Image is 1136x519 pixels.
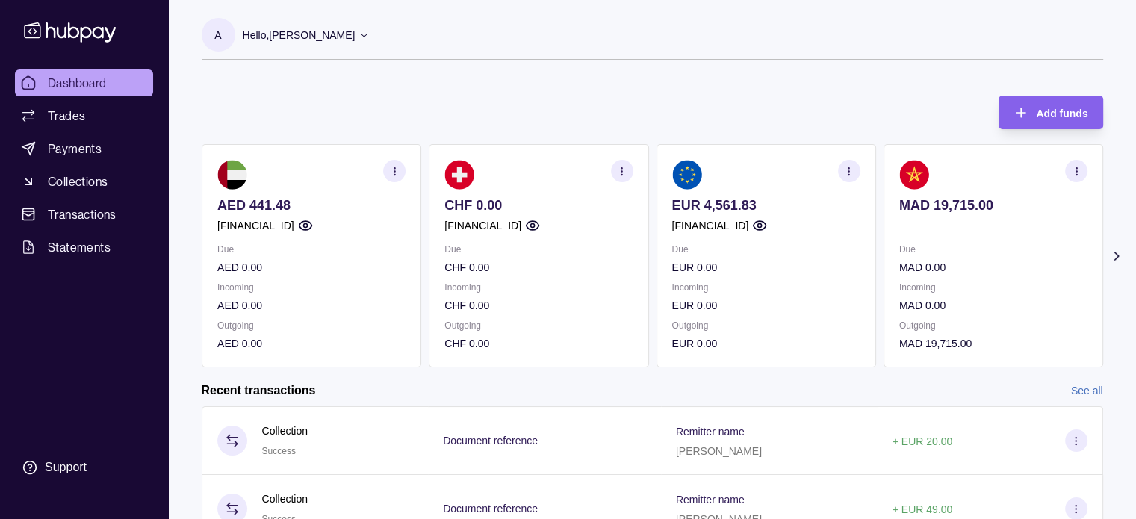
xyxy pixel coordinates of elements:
[443,503,538,515] p: Document reference
[671,279,860,296] p: Incoming
[671,317,860,334] p: Outgoing
[1036,108,1087,119] span: Add funds
[262,423,308,439] p: Collection
[48,74,107,92] span: Dashboard
[48,140,102,158] span: Payments
[898,160,928,190] img: ma
[243,27,356,43] p: Hello, [PERSON_NAME]
[444,197,633,214] p: CHF 0.00
[48,107,85,125] span: Trades
[444,217,521,234] p: [FINANCIAL_ID]
[444,160,474,190] img: ch
[898,241,1087,258] p: Due
[999,96,1102,129] button: Add funds
[444,279,633,296] p: Incoming
[444,335,633,352] p: CHF 0.00
[671,197,860,214] p: EUR 4,561.83
[45,459,87,476] div: Support
[15,234,153,261] a: Statements
[898,279,1087,296] p: Incoming
[217,217,294,234] p: [FINANCIAL_ID]
[444,317,633,334] p: Outgoing
[676,445,762,457] p: [PERSON_NAME]
[15,168,153,195] a: Collections
[217,297,406,314] p: AED 0.00
[48,173,108,190] span: Collections
[898,335,1087,352] p: MAD 19,715.00
[898,317,1087,334] p: Outgoing
[217,279,406,296] p: Incoming
[671,241,860,258] p: Due
[15,102,153,129] a: Trades
[48,238,111,256] span: Statements
[217,259,406,276] p: AED 0.00
[671,297,860,314] p: EUR 0.00
[1071,382,1103,399] a: See all
[898,297,1087,314] p: MAD 0.00
[15,69,153,96] a: Dashboard
[898,197,1087,214] p: MAD 19,715.00
[214,27,221,43] p: A
[217,197,406,214] p: AED 441.48
[898,259,1087,276] p: MAD 0.00
[676,426,745,438] p: Remitter name
[217,160,247,190] img: ae
[444,297,633,314] p: CHF 0.00
[671,217,748,234] p: [FINANCIAL_ID]
[217,241,406,258] p: Due
[671,335,860,352] p: EUR 0.00
[676,494,745,506] p: Remitter name
[262,491,308,507] p: Collection
[671,160,701,190] img: eu
[217,317,406,334] p: Outgoing
[893,435,953,447] p: + EUR 20.00
[893,503,953,515] p: + EUR 49.00
[444,259,633,276] p: CHF 0.00
[217,335,406,352] p: AED 0.00
[15,201,153,228] a: Transactions
[48,205,117,223] span: Transactions
[444,241,633,258] p: Due
[443,435,538,447] p: Document reference
[15,135,153,162] a: Payments
[671,259,860,276] p: EUR 0.00
[262,446,296,456] span: Success
[15,452,153,483] a: Support
[202,382,316,399] h2: Recent transactions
